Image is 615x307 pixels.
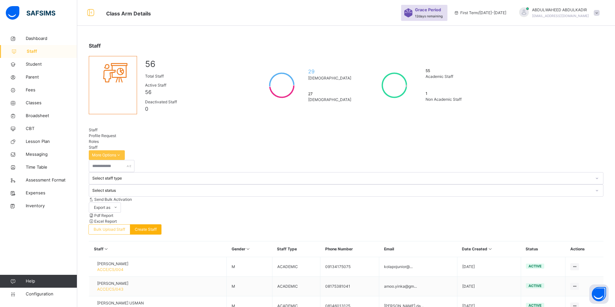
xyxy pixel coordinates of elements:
li: dropdown-list-item-null-0 [89,213,603,219]
span: Fees [26,87,77,93]
span: ACCE/CS/004 [97,267,124,272]
span: Help [26,278,77,284]
span: 0 [145,105,248,113]
span: Roles [89,139,99,144]
td: M [227,277,272,296]
th: Phone Number [320,241,379,257]
td: [DATE] [457,257,521,277]
img: safsims [6,6,55,20]
div: ABDULWAHEEDABDULKADIR [513,7,603,19]
span: Bulk Upload Staff [94,227,125,232]
span: 56 [145,88,248,96]
div: Total Staff [143,72,250,81]
i: Sort in Ascending Order [245,247,251,251]
span: Grace Period [415,7,441,13]
span: Staff [89,42,101,49]
span: Time Table [26,164,77,171]
span: active [528,284,542,288]
th: Date Created [457,241,521,257]
span: Lesson Plan [26,138,77,145]
span: Expenses [26,190,77,196]
span: Staff [89,127,97,132]
span: active [528,264,542,268]
span: [DEMOGRAPHIC_DATA] [308,75,354,81]
span: Configuration [26,291,77,297]
th: Staff Type [272,241,320,257]
span: 56 [145,58,248,70]
span: 1 [426,91,467,97]
div: Select staff type [92,175,592,181]
span: Export as [94,205,110,210]
span: [EMAIL_ADDRESS][DOMAIN_NAME] [532,14,589,18]
span: Send Bulk Activation [94,197,132,202]
i: Sort in Ascending Order [487,247,493,251]
span: Class Arm Details [106,10,151,17]
th: Status [521,241,565,257]
span: ACCE/CS/043 [97,287,124,292]
span: Profile Request [89,133,116,138]
span: 29 [308,68,354,75]
td: [DATE] [457,277,521,296]
td: amoo.yinka@gm... [379,277,457,296]
td: kolapojunior@... [379,257,457,277]
span: Dashboard [26,35,77,42]
i: Sort in Ascending Order [104,247,109,251]
div: Select status [92,188,592,193]
th: Gender [227,241,272,257]
span: Active Staff [145,82,248,88]
button: Open asap [589,284,609,304]
td: ACADEMIC [272,277,320,296]
th: Actions [565,241,603,257]
img: sticker-purple.71386a28dfed39d6af7621340158ba97.svg [404,8,412,17]
span: Staff [89,145,97,150]
span: 12 days remaining [415,14,443,18]
span: [PERSON_NAME] USMAN [97,300,144,306]
td: 08175381041 [320,277,379,296]
span: Classes [26,100,77,106]
span: Deactivated Staff [145,99,248,105]
span: More Options [92,152,122,158]
th: Email [379,241,457,257]
td: ACADEMIC [272,257,320,277]
span: ABDULWAHEED ABDULKADIR [532,7,589,13]
span: Academic Staff [426,74,467,79]
span: Student [26,61,77,68]
li: dropdown-list-item-null-1 [89,219,603,224]
span: Non Academic Staff [426,97,467,102]
span: Parent [26,74,77,80]
span: Create Staff [135,227,157,232]
span: 55 [426,68,467,74]
span: Staff [27,48,77,55]
span: Messaging [26,151,77,158]
span: [PERSON_NAME] [97,281,128,286]
td: M [227,257,272,277]
span: [PERSON_NAME] [97,261,128,267]
span: Assessment Format [26,177,77,183]
span: [DEMOGRAPHIC_DATA] [308,97,354,103]
span: Inventory [26,203,77,209]
span: CBT [26,126,77,132]
span: session/term information [454,10,506,16]
span: 27 [308,91,354,97]
th: Staff [89,241,227,257]
td: 09134175075 [320,257,379,277]
span: Broadsheet [26,113,77,119]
